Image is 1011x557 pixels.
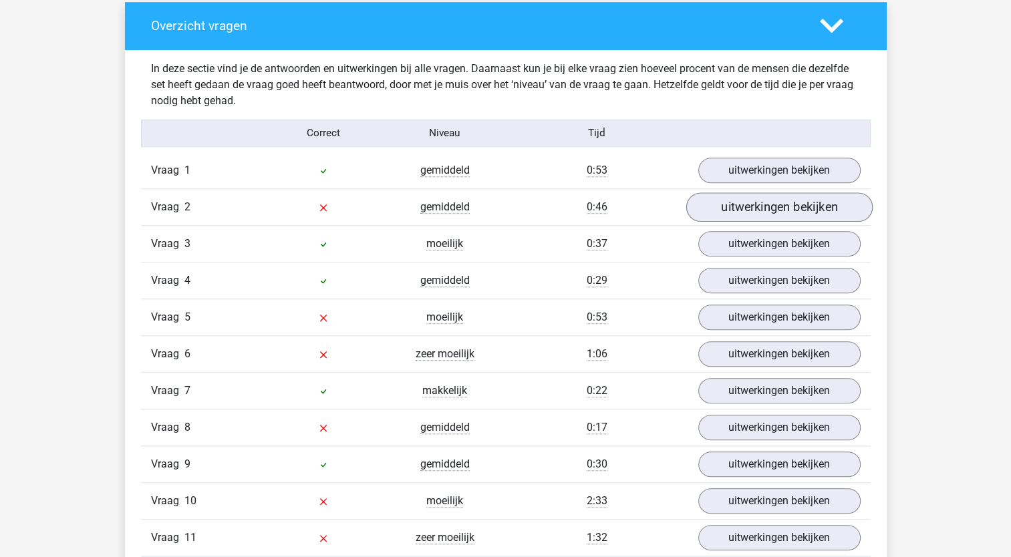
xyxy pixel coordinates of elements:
span: 11 [184,531,196,544]
span: 5 [184,311,190,323]
span: moeilijk [426,311,463,324]
span: 0:30 [587,457,607,471]
span: 8 [184,421,190,433]
span: 6 [184,347,190,360]
span: 0:46 [587,200,607,214]
span: moeilijk [426,237,463,250]
a: uitwerkingen bekijken [686,192,872,222]
span: Vraag [151,162,184,178]
span: 1:32 [587,531,607,544]
span: 2 [184,200,190,213]
span: Vraag [151,456,184,472]
span: 1 [184,164,190,176]
span: Vraag [151,272,184,289]
span: 0:22 [587,384,607,397]
div: In deze sectie vind je de antwoorden en uitwerkingen bij alle vragen. Daarnaast kun je bij elke v... [141,61,871,109]
span: 0:17 [587,421,607,434]
a: uitwerkingen bekijken [698,158,861,183]
span: 2:33 [587,494,607,508]
a: uitwerkingen bekijken [698,525,861,550]
span: Vraag [151,236,184,252]
span: 3 [184,237,190,250]
a: uitwerkingen bekijken [698,415,861,440]
span: 9 [184,457,190,470]
span: makkelijk [422,384,467,397]
span: Vraag [151,199,184,215]
span: Vraag [151,530,184,546]
span: 0:53 [587,311,607,324]
a: uitwerkingen bekijken [698,451,861,477]
span: zeer moeilijk [416,531,474,544]
h4: Overzicht vragen [151,18,800,33]
span: gemiddeld [420,457,470,471]
span: Vraag [151,309,184,325]
span: zeer moeilijk [416,347,474,361]
span: 7 [184,384,190,397]
span: 0:37 [587,237,607,250]
div: Tijd [505,126,688,141]
span: 0:53 [587,164,607,177]
span: Vraag [151,346,184,362]
span: Vraag [151,419,184,435]
span: gemiddeld [420,274,470,287]
span: moeilijk [426,494,463,508]
a: uitwerkingen bekijken [698,341,861,367]
span: gemiddeld [420,164,470,177]
span: gemiddeld [420,421,470,434]
div: Niveau [384,126,506,141]
span: Vraag [151,493,184,509]
a: uitwerkingen bekijken [698,378,861,403]
div: Correct [263,126,384,141]
a: uitwerkingen bekijken [698,268,861,293]
span: 10 [184,494,196,507]
a: uitwerkingen bekijken [698,231,861,256]
span: 1:06 [587,347,607,361]
a: uitwerkingen bekijken [698,488,861,514]
span: gemiddeld [420,200,470,214]
span: 4 [184,274,190,287]
span: 0:29 [587,274,607,287]
a: uitwerkingen bekijken [698,305,861,330]
span: Vraag [151,383,184,399]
